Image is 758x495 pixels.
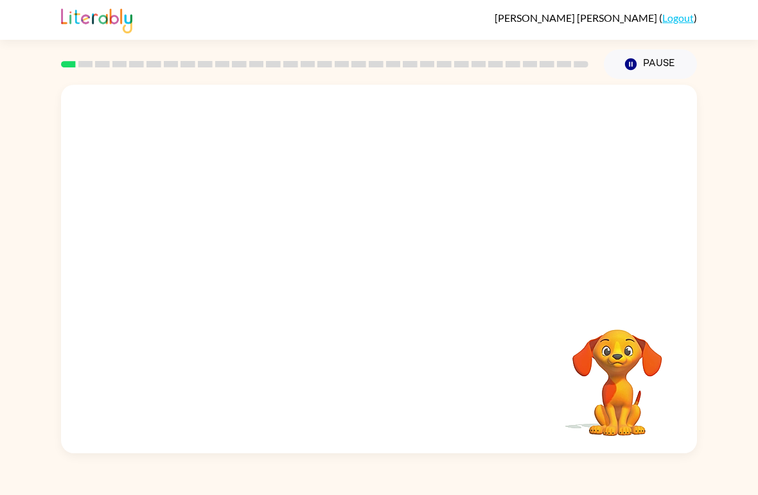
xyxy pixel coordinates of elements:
span: [PERSON_NAME] [PERSON_NAME] [495,12,659,24]
button: Pause [604,49,697,79]
img: Literably [61,5,132,33]
video: Your browser must support playing .mp4 files to use Literably. Please try using another browser. [553,309,682,438]
a: Logout [662,12,694,24]
div: ( ) [495,12,697,24]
